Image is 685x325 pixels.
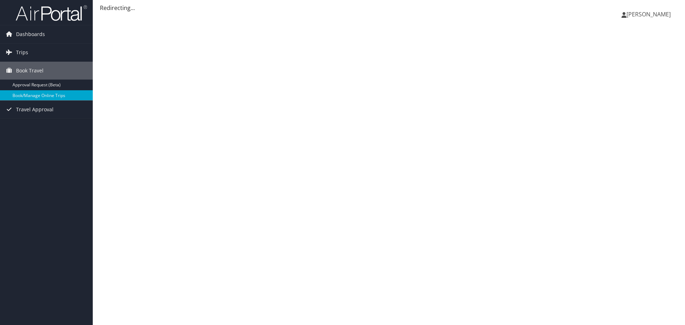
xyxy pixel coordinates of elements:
[16,5,87,21] img: airportal-logo.png
[16,101,54,118] span: Travel Approval
[100,4,678,12] div: Redirecting...
[626,10,671,18] span: [PERSON_NAME]
[621,4,678,25] a: [PERSON_NAME]
[16,44,28,61] span: Trips
[16,62,44,80] span: Book Travel
[16,25,45,43] span: Dashboards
